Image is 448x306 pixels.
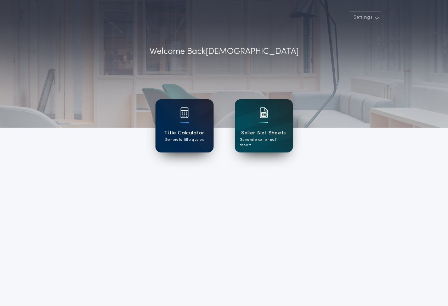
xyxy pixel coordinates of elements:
[241,129,286,137] h1: Seller Net Sheets
[180,107,189,118] img: card icon
[349,11,382,24] button: Settings
[164,129,204,137] h1: Title Calculator
[240,137,288,148] p: Generate seller net sheets
[149,45,299,58] p: Welcome Back [DEMOGRAPHIC_DATA]
[165,137,204,143] p: Generate title quotes
[155,99,214,152] a: card iconTitle CalculatorGenerate title quotes
[235,99,293,152] a: card iconSeller Net SheetsGenerate seller net sheets
[260,107,268,118] img: card icon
